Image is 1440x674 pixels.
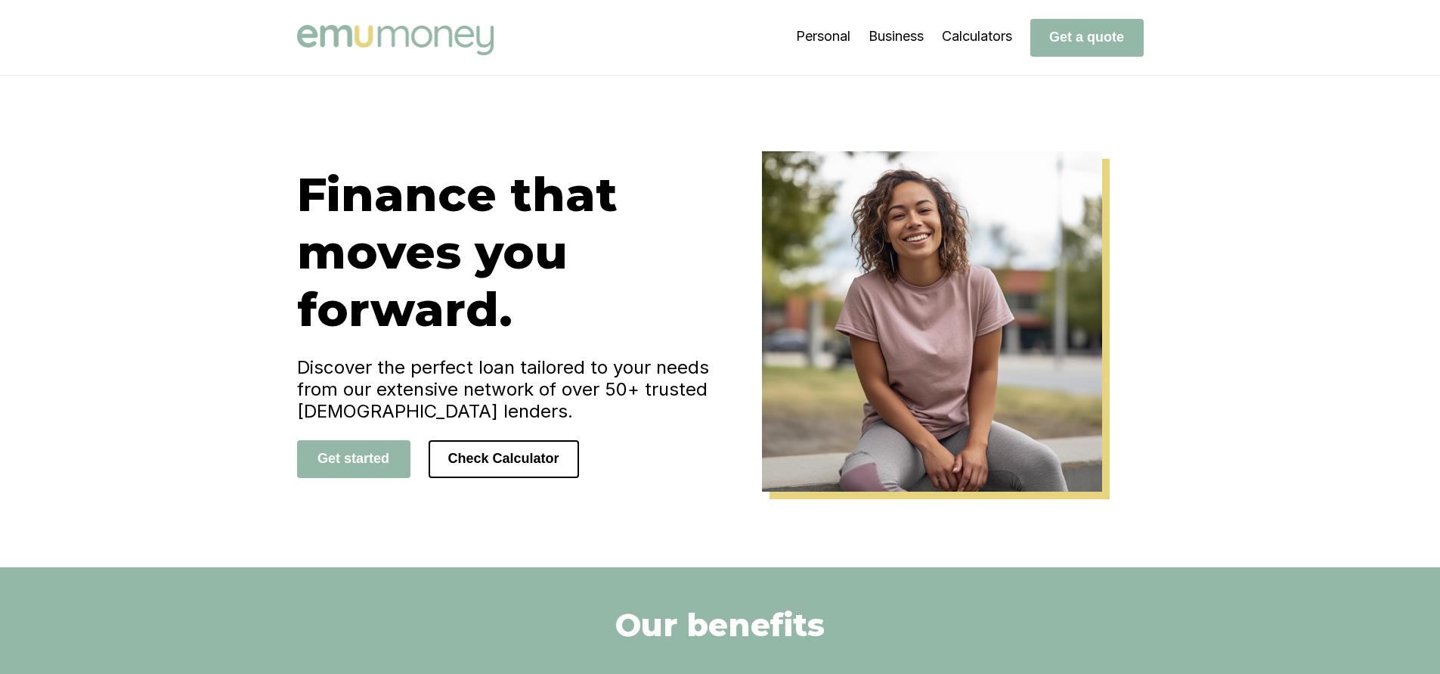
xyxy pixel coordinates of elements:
[1030,19,1144,57] button: Get a quote
[297,440,410,478] button: Get started
[762,151,1102,492] img: Emu Money Home
[297,450,410,466] a: Get started
[429,450,579,466] a: Check Calculator
[297,25,494,55] img: Emu Money logo
[615,605,825,644] h2: Our benefits
[1030,29,1144,45] a: Get a quote
[297,356,720,422] h4: Discover the perfect loan tailored to your needs from our extensive network of over 50+ trusted [...
[297,166,720,338] h1: Finance that moves you forward.
[429,440,579,478] button: Check Calculator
